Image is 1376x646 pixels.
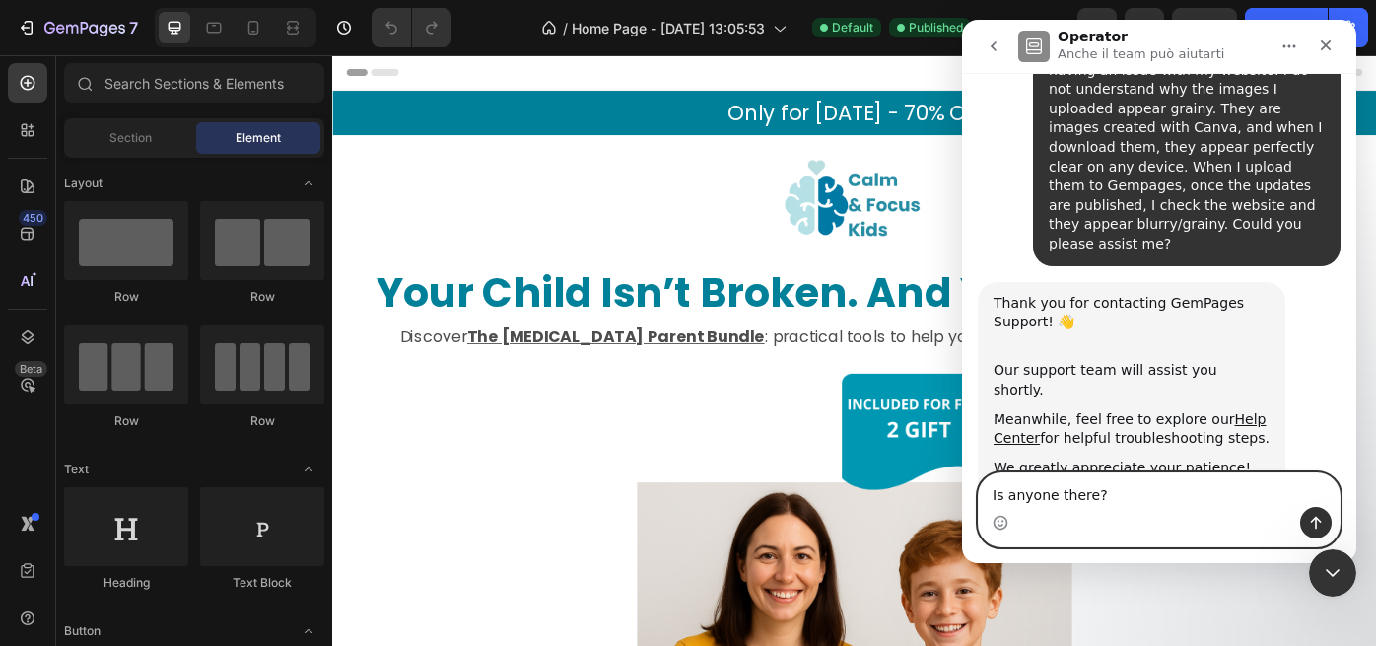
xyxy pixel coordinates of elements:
iframe: Intercom live chat [1309,549,1356,597]
span: Toggle open [293,168,324,199]
h2: Your Child Isn’t Broken. And You’re Not Failing. [16,239,1167,302]
span: Element [236,129,281,147]
button: 7 [8,8,147,47]
span: / [563,18,568,38]
div: Row [64,288,188,306]
u: The [MEDICAL_DATA] Parent Bundle [153,307,490,331]
button: Publish [1245,8,1328,47]
span: Layout [64,175,103,192]
div: Row [64,412,188,430]
div: Row [200,412,324,430]
div: Row [200,288,324,306]
span: Home Page - [DATE] 13:05:53 [572,18,765,38]
span: Default [832,19,873,36]
span: Section [109,129,152,147]
div: Beta [15,361,47,377]
input: Search Sections & Elements [64,63,324,103]
div: Heading [64,574,188,592]
div: Undo/Redo [372,8,451,47]
div: Text Block [200,574,324,592]
span: Published [909,19,963,36]
img: gempages_580901048072274862-f0d52031-96b4-4fc3-83af-d0fc49ed29ed.png [493,91,690,239]
span: Button [64,622,101,640]
p: 7 [129,16,138,39]
div: 450 [19,210,47,226]
p: Discover : practical tools to help your child focus, without yelling, guilt or chaos. [18,304,1165,335]
iframe: Intercom live chat [962,20,1356,563]
span: Text [64,461,89,478]
div: Publish [1262,18,1311,38]
button: Save [1172,8,1237,47]
iframe: Design area [332,55,1376,646]
span: Toggle open [293,454,324,485]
